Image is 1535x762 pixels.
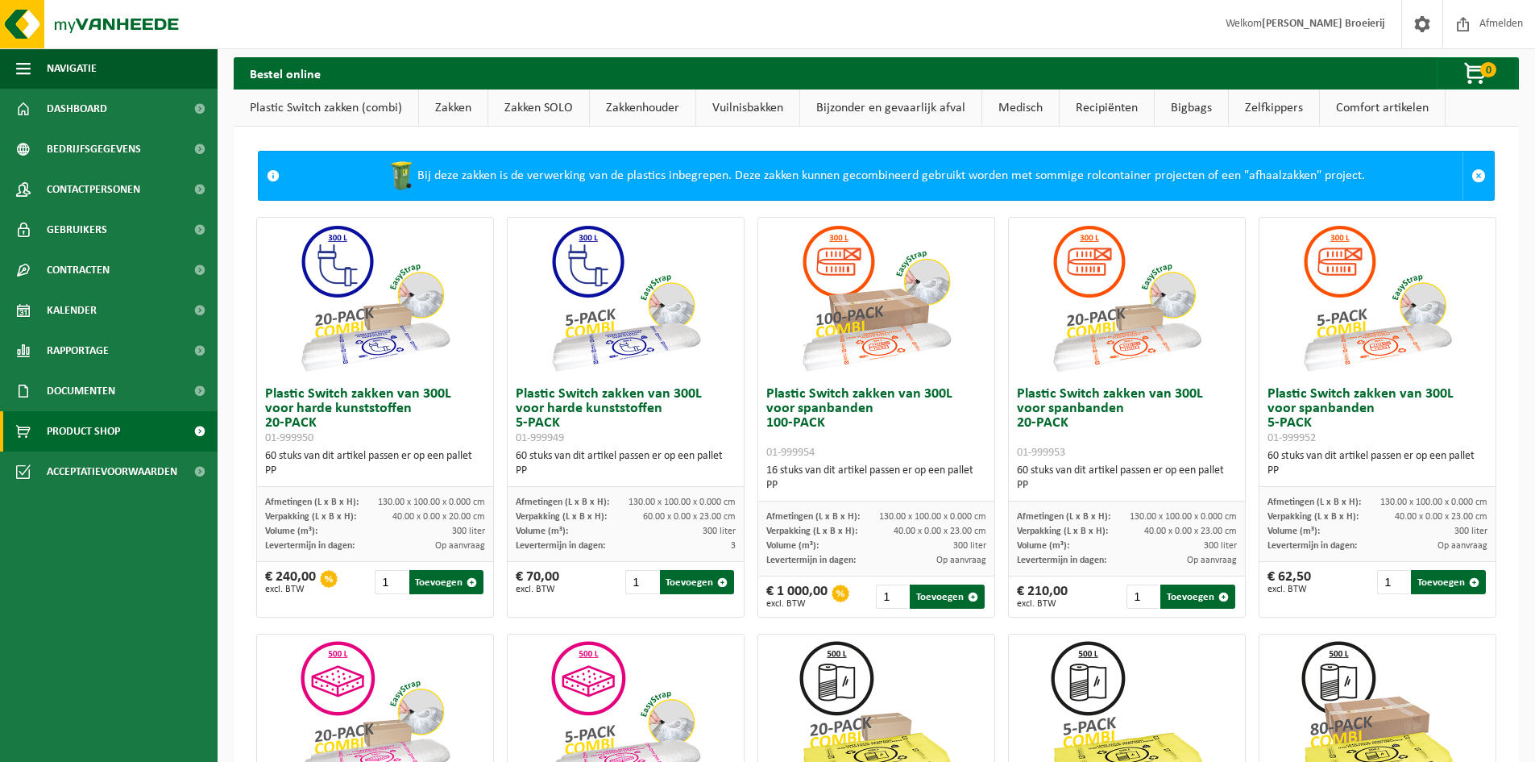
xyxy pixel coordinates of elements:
button: Toevoegen [409,570,484,594]
span: 40.00 x 0.00 x 20.00 cm [392,512,485,522]
h3: Plastic Switch zakken van 300L voor spanbanden 20-PACK [1017,387,1237,460]
span: Afmetingen (L x B x H): [1017,512,1110,522]
div: PP [1267,464,1487,478]
input: 1 [625,570,658,594]
span: 300 liter [452,527,485,536]
strong: [PERSON_NAME] Broeierij [1262,18,1385,30]
div: 60 stuks van dit artikel passen er op een pallet [1017,464,1237,493]
span: Volume (m³): [516,527,568,536]
img: 01-999949 [545,218,706,379]
a: Medisch [982,90,1059,127]
span: Verpakking (L x B x H): [1017,527,1108,536]
span: Afmetingen (L x B x H): [1267,498,1361,507]
div: 60 stuks van dit artikel passen er op een pallet [1267,449,1487,478]
span: Volume (m³): [1017,541,1069,551]
a: Zakken SOLO [488,90,589,127]
span: 300 liter [953,541,986,551]
span: Afmetingen (L x B x H): [766,512,860,522]
span: 300 liter [703,527,736,536]
span: Op aanvraag [435,541,485,551]
span: Navigatie [47,48,97,89]
input: 1 [876,585,908,609]
span: Levertermijn in dagen: [265,541,355,551]
span: Levertermijn in dagen: [1017,556,1106,565]
div: Bij deze zakken is de verwerking van de plastics inbegrepen. Deze zakken kunnen gecombineerd gebr... [288,152,1462,200]
button: Toevoegen [1160,585,1235,609]
span: 01-999954 [766,447,815,459]
span: Levertermijn in dagen: [516,541,605,551]
div: 60 stuks van dit artikel passen er op een pallet [516,449,736,478]
span: excl. BTW [265,585,316,594]
a: Vuilnisbakken [696,90,799,127]
span: 300 liter [1454,527,1487,536]
span: Documenten [47,371,115,411]
span: 60.00 x 0.00 x 23.00 cm [643,512,736,522]
a: Bijzonder en gevaarlijk afval [800,90,981,127]
input: 1 [375,570,407,594]
a: Comfort artikelen [1320,90,1445,127]
button: Toevoegen [660,570,735,594]
h3: Plastic Switch zakken van 300L voor harde kunststoffen 5-PACK [516,387,736,445]
a: Zakkenhouder [590,90,695,127]
span: Volume (m³): [265,527,317,536]
span: 40.00 x 0.00 x 23.00 cm [894,527,986,536]
div: € 62,50 [1267,570,1311,594]
span: excl. BTW [766,599,828,609]
a: Zelfkippers [1229,90,1319,127]
span: Product Shop [47,411,120,452]
input: 1 [1377,570,1409,594]
div: € 240,00 [265,570,316,594]
span: Levertermijn in dagen: [1267,541,1357,551]
div: 16 stuks van dit artikel passen er op een pallet [766,464,986,493]
a: Bigbags [1155,90,1228,127]
span: 40.00 x 0.00 x 23.00 cm [1395,512,1487,522]
span: 01-999950 [265,432,313,444]
span: Contracten [47,250,110,290]
div: € 70,00 [516,570,559,594]
span: 130.00 x 100.00 x 0.000 cm [1130,512,1237,522]
span: Bedrijfsgegevens [47,129,141,169]
span: Verpakking (L x B x H): [516,512,607,522]
span: 3 [731,541,736,551]
span: 130.00 x 100.00 x 0.000 cm [879,512,986,522]
div: € 210,00 [1017,585,1068,609]
span: 130.00 x 100.00 x 0.000 cm [1380,498,1487,507]
button: 0 [1437,57,1517,90]
span: excl. BTW [1267,585,1311,594]
img: WB-0240-HPE-GN-50.png [385,160,417,192]
a: Sluit melding [1462,152,1494,200]
span: Op aanvraag [936,556,986,565]
span: Rapportage [47,331,109,371]
span: Op aanvraag [1187,556,1237,565]
div: PP [516,464,736,478]
span: 130.00 x 100.00 x 0.000 cm [629,498,736,507]
span: Dashboard [47,89,107,129]
a: Zakken [419,90,487,127]
span: Afmetingen (L x B x H): [265,498,359,507]
a: Plastic Switch zakken (combi) [234,90,418,127]
div: 60 stuks van dit artikel passen er op een pallet [265,449,485,478]
span: Op aanvraag [1438,541,1487,551]
span: 300 liter [1204,541,1237,551]
img: 01-999952 [1296,218,1458,379]
span: Volume (m³): [766,541,819,551]
span: Acceptatievoorwaarden [47,452,177,492]
a: Recipiënten [1060,90,1154,127]
span: 01-999952 [1267,432,1316,444]
span: Verpakking (L x B x H): [766,527,857,536]
h3: Plastic Switch zakken van 300L voor spanbanden 5-PACK [1267,387,1487,445]
span: Levertermijn in dagen: [766,556,856,565]
span: 40.00 x 0.00 x 23.00 cm [1144,527,1237,536]
span: Contactpersonen [47,169,140,210]
img: 01-999954 [795,218,956,379]
button: Toevoegen [1411,570,1486,594]
span: Verpakking (L x B x H): [265,512,356,522]
h3: Plastic Switch zakken van 300L voor harde kunststoffen 20-PACK [265,387,485,445]
h2: Bestel online [234,57,337,89]
img: 01-999950 [294,218,455,379]
span: 01-999953 [1017,447,1065,459]
span: Afmetingen (L x B x H): [516,498,609,507]
div: PP [766,478,986,493]
span: Volume (m³): [1267,527,1320,536]
span: 01-999949 [516,432,564,444]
